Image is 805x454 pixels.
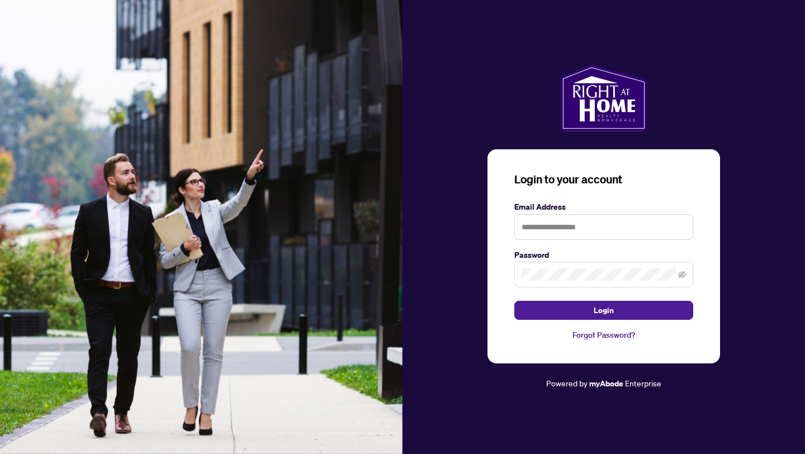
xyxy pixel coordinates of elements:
span: Login [594,301,614,319]
a: Forgot Password? [514,329,693,341]
h3: Login to your account [514,172,693,187]
span: Powered by [546,378,588,388]
img: ma-logo [560,64,647,131]
a: myAbode [589,377,623,390]
button: Login [514,301,693,320]
label: Email Address [514,201,693,213]
label: Password [514,249,693,261]
span: Enterprise [625,378,661,388]
span: eye-invisible [678,271,686,278]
